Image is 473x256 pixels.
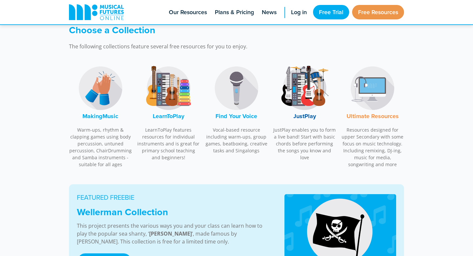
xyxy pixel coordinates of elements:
[280,64,329,113] img: JustPlay Logo
[215,8,254,17] span: Plans & Pricing
[215,112,257,120] font: Find Your Voice
[82,112,118,120] font: MakingMusic
[341,60,404,171] a: Music Technology LogoUltimate Resources Resources designed for upper Secondary with some focus on...
[348,64,397,113] img: Music Technology Logo
[69,60,132,171] a: MakingMusic LogoMakingMusic Warm-ups, rhythm & clapping games using body percussion, untuned perc...
[262,8,277,17] span: News
[153,112,184,120] font: LearnToPlay
[352,5,404,19] a: Free Resources
[273,126,336,161] p: JustPlay enables you to form a live band! Start with basic chords before performing the songs you...
[77,205,168,219] strong: Wellerman Collection
[293,112,316,120] font: JustPlay
[205,60,268,158] a: Find Your Voice LogoFind Your Voice Vocal-based resource including warm-ups, group games, beatbox...
[169,8,207,17] span: Our Resources
[137,126,200,161] p: LearnToPlay features resources for individual instruments and is great for primary school teachin...
[77,222,268,245] p: This project presents the various ways you and your class can learn how to play the popular sea s...
[69,24,325,36] h3: Choose a Collection
[69,42,325,50] p: The following collections feature several free resources for you to enjoy.
[77,192,268,202] p: FEATURED FREEBIE
[347,112,399,120] font: Ultimate Resources
[69,126,132,168] p: Warm-ups, rhythm & clapping games using body percussion, untuned percussion, ChairDrumming and Sa...
[205,126,268,154] p: Vocal-based resource including warm-ups, group games, beatboxing, creative tasks and Singalongs
[137,60,200,165] a: LearnToPlay LogoLearnToPlay LearnToPlay features resources for individual instruments and is grea...
[76,64,125,113] img: MakingMusic Logo
[149,230,192,237] strong: [PERSON_NAME]
[341,126,404,168] p: Resources designed for upper Secondary with some focus on music technology. Including remixing, D...
[313,5,349,19] a: Free Trial
[273,60,336,165] a: JustPlay LogoJustPlay JustPlay enables you to form a live band! Start with basic chords before pe...
[144,64,193,113] img: LearnToPlay Logo
[212,64,261,113] img: Find Your Voice Logo
[291,8,307,17] span: Log in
